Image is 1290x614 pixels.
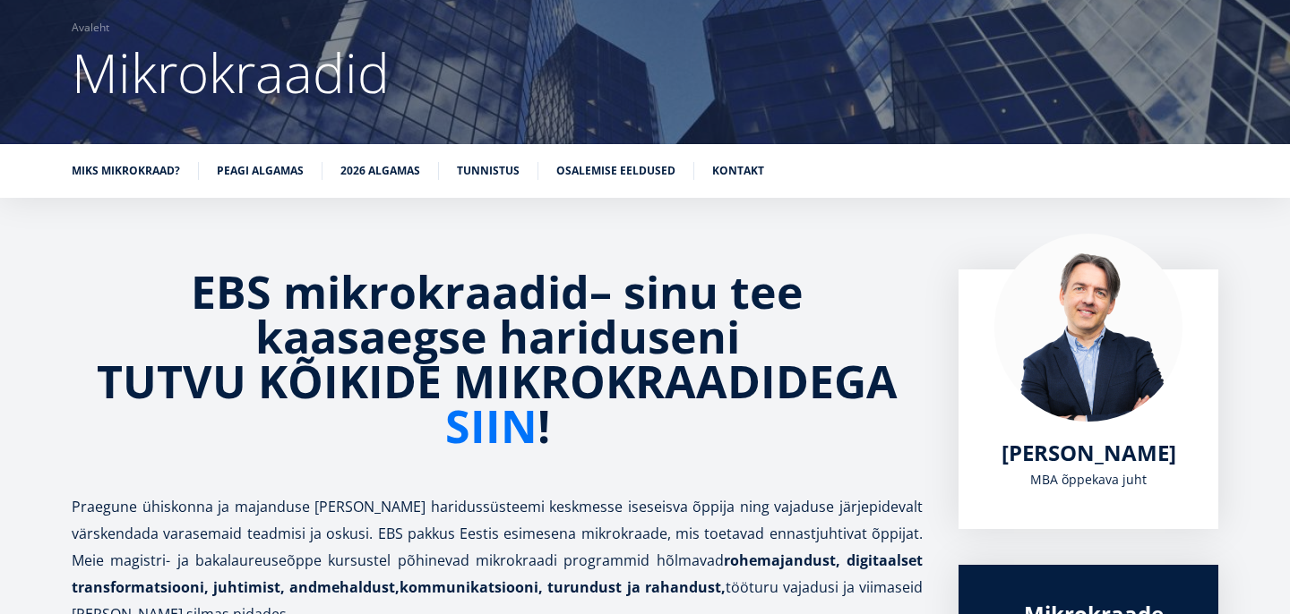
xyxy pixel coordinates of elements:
a: 2026 algamas [340,162,420,180]
strong: – [589,261,612,322]
span: [PERSON_NAME] [1002,438,1176,467]
strong: kommunikatsiooni, turundust ja rahandust, [400,577,725,597]
a: Osalemise eeldused [556,162,675,180]
a: Peagi algamas [217,162,304,180]
a: Tunnistus [457,162,520,180]
div: MBA õppekava juht [994,466,1182,493]
span: Mikrokraadid [72,36,390,109]
a: Kontakt [712,162,764,180]
a: Miks mikrokraad? [72,162,180,180]
a: SIIN [445,404,537,448]
img: Marko Rillo [994,234,1182,422]
strong: EBS mikrokraadid [191,261,589,322]
strong: sinu tee kaasaegse hariduseni TUTVU KÕIKIDE MIKROKRAADIDEGA ! [97,261,898,456]
a: Avaleht [72,19,109,37]
a: [PERSON_NAME] [1002,439,1176,466]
